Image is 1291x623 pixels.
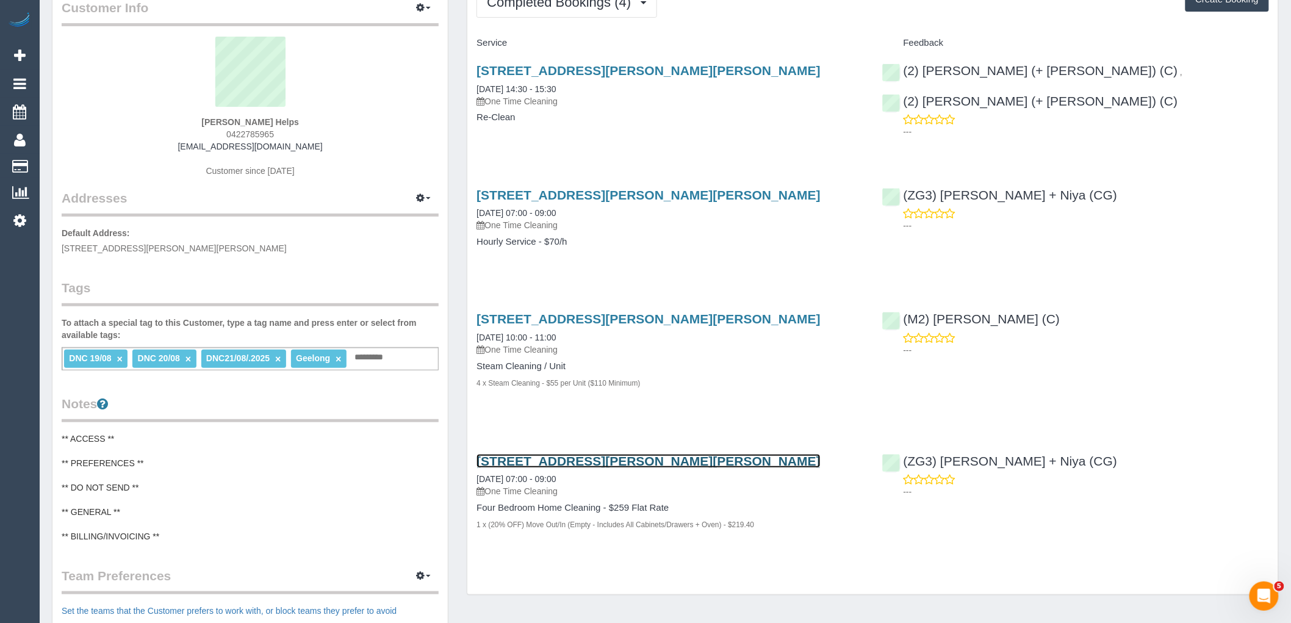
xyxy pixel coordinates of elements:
span: DNC 19/08 [69,353,111,363]
a: [STREET_ADDRESS][PERSON_NAME][PERSON_NAME] [476,63,821,77]
a: (2) [PERSON_NAME] (+ [PERSON_NAME]) (C) [882,63,1178,77]
label: Default Address: [62,227,130,239]
p: One Time Cleaning [476,219,863,231]
p: --- [904,344,1269,356]
label: To attach a special tag to this Customer, type a tag name and press enter or select from availabl... [62,317,439,341]
h4: Feedback [882,38,1269,48]
small: 4 x Steam Cleaning - $55 per Unit ($110 Minimum) [476,379,640,387]
h4: Re-Clean [476,112,863,123]
a: (ZG3) [PERSON_NAME] + Niya (CG) [882,454,1118,468]
h4: Four Bedroom Home Cleaning - $259 Flat Rate [476,503,863,513]
a: (M2) [PERSON_NAME] (C) [882,312,1060,326]
span: 0422785965 [226,129,274,139]
span: Customer since [DATE] [206,166,295,176]
a: × [336,354,341,364]
a: [STREET_ADDRESS][PERSON_NAME][PERSON_NAME] [476,188,821,202]
span: 5 [1275,582,1284,591]
legend: Notes [62,395,439,422]
a: (ZG3) [PERSON_NAME] + Niya (CG) [882,188,1118,202]
small: 1 x (20% OFF) Move Out/In (Empty - Includes All Cabinets/Drawers + Oven) - $219.40 [476,520,754,529]
h4: Hourly Service - $70/h [476,237,863,247]
span: DNC21/08/.2025 [206,353,270,363]
a: [DATE] 14:30 - 15:30 [476,84,556,94]
a: [DATE] 07:00 - 09:00 [476,474,556,484]
a: [STREET_ADDRESS][PERSON_NAME][PERSON_NAME] [476,312,821,326]
p: --- [904,486,1269,498]
a: [DATE] 07:00 - 09:00 [476,208,556,218]
span: DNC 20/08 [138,353,180,363]
a: [STREET_ADDRESS][PERSON_NAME][PERSON_NAME] [476,454,821,468]
a: [EMAIL_ADDRESS][DOMAIN_NAME] [178,142,323,151]
span: [STREET_ADDRESS][PERSON_NAME][PERSON_NAME] [62,243,287,253]
iframe: Intercom live chat [1250,582,1279,611]
img: Automaid Logo [7,12,32,29]
strong: [PERSON_NAME] Helps [201,117,298,127]
p: One Time Cleaning [476,95,863,107]
p: One Time Cleaning [476,485,863,497]
a: × [275,354,281,364]
a: × [117,354,123,364]
a: (2) [PERSON_NAME] (+ [PERSON_NAME]) (C) [882,94,1178,108]
h4: Steam Cleaning / Unit [476,361,863,372]
h4: Service [476,38,863,48]
a: [DATE] 10:00 - 11:00 [476,333,556,342]
span: , [1180,67,1182,77]
p: --- [904,126,1269,138]
legend: Tags [62,279,439,306]
span: Geelong [296,353,330,363]
a: Set the teams that the Customer prefers to work with, or block teams they prefer to avoid [62,606,397,616]
p: One Time Cleaning [476,344,863,356]
legend: Team Preferences [62,567,439,594]
p: --- [904,220,1269,232]
a: × [185,354,191,364]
